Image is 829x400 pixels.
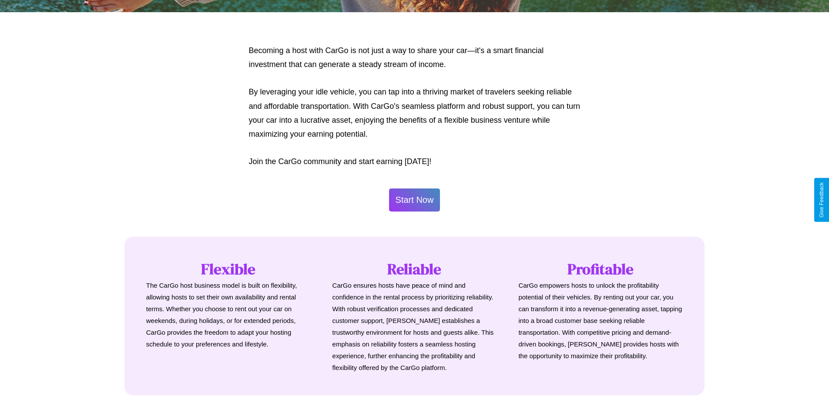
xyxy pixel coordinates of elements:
p: The CarGo host business model is built on flexibility, allowing hosts to set their own availabili... [146,279,311,350]
p: Join the CarGo community and start earning [DATE]! [249,155,581,168]
button: Start Now [389,188,440,212]
h1: Profitable [518,259,683,279]
p: CarGo empowers hosts to unlock the profitability potential of their vehicles. By renting out your... [518,279,683,362]
h1: Reliable [332,259,497,279]
h1: Flexible [146,259,311,279]
p: By leveraging your idle vehicle, you can tap into a thriving market of travelers seeking reliable... [249,85,581,141]
p: Becoming a host with CarGo is not just a way to share your car—it's a smart financial investment ... [249,44,581,72]
div: Give Feedback [819,182,825,218]
p: CarGo ensures hosts have peace of mind and confidence in the rental process by prioritizing relia... [332,279,497,373]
